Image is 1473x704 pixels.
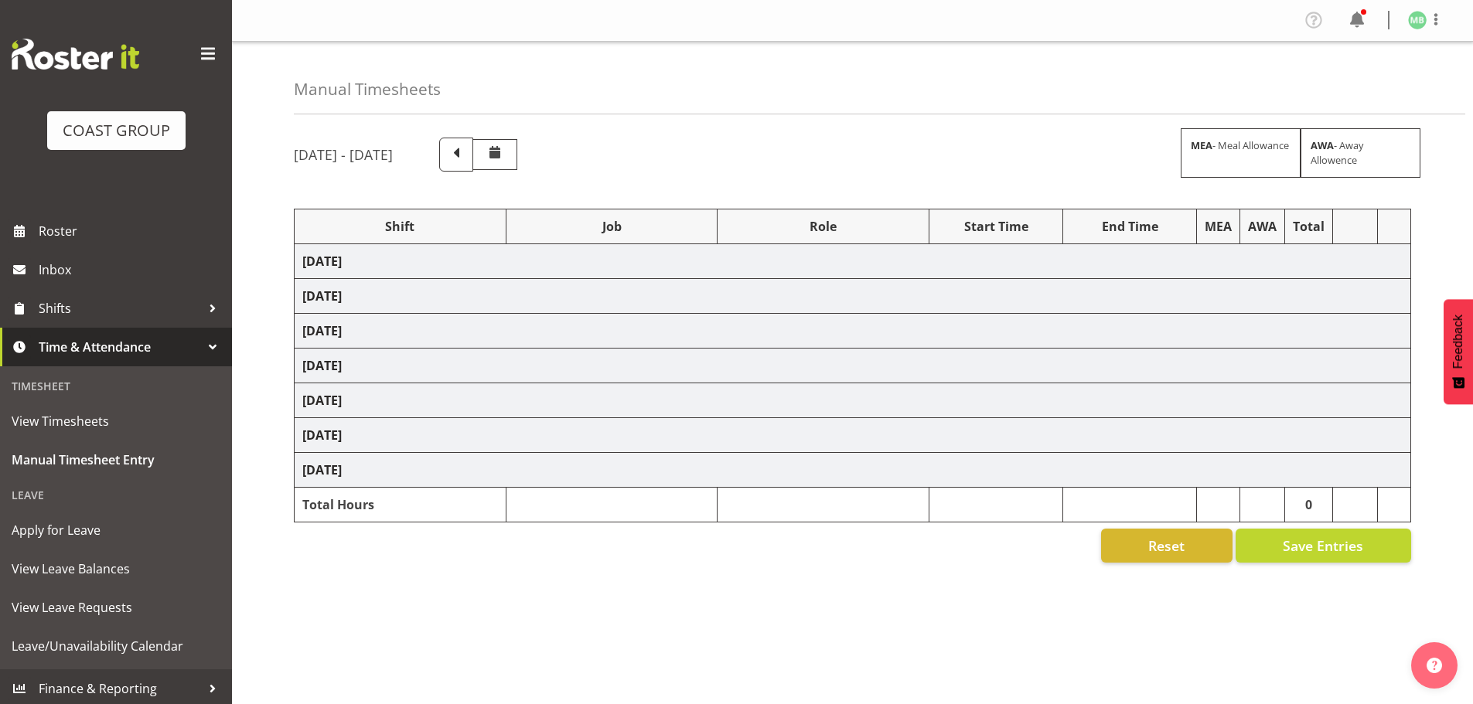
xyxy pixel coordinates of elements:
div: Job [514,217,710,236]
strong: AWA [1311,138,1334,152]
div: Total [1293,217,1325,236]
div: End Time [1071,217,1188,236]
td: [DATE] [295,453,1411,488]
div: - Meal Allowance [1181,128,1301,178]
span: Manual Timesheet Entry [12,448,220,471]
span: View Leave Balances [12,557,220,580]
a: Leave/Unavailability Calendar [4,627,228,665]
span: View Leave Requests [12,596,220,619]
td: [DATE] [295,383,1411,418]
td: [DATE] [295,244,1411,279]
a: View Leave Requests [4,588,228,627]
span: Roster [39,219,224,243]
h5: [DATE] - [DATE] [294,146,393,163]
td: [DATE] [295,279,1411,314]
div: Leave [4,479,228,511]
span: Finance & Reporting [39,677,201,700]
td: Total Hours [295,488,506,522]
strong: MEA [1191,138,1212,152]
td: [DATE] [295,349,1411,383]
span: Apply for Leave [12,519,220,542]
span: View Timesheets [12,410,220,433]
div: MEA [1205,217,1232,236]
img: mike-bullock1158.jpg [1408,11,1427,29]
div: Timesheet [4,370,228,402]
span: Save Entries [1283,536,1363,556]
td: [DATE] [295,314,1411,349]
img: Rosterit website logo [12,39,139,70]
div: AWA [1248,217,1277,236]
span: Shifts [39,297,201,320]
span: Feedback [1451,315,1465,369]
div: Start Time [937,217,1055,236]
button: Reset [1101,529,1233,563]
div: Shift [302,217,498,236]
span: Reset [1148,536,1185,556]
a: Manual Timesheet Entry [4,440,228,479]
div: COAST GROUP [63,119,170,142]
td: 0 [1285,488,1333,522]
div: Role [725,217,921,236]
h4: Manual Timesheets [294,80,441,98]
a: View Leave Balances [4,549,228,588]
button: Feedback - Show survey [1444,299,1473,404]
img: help-xxl-2.png [1427,658,1442,673]
span: Time & Attendance [39,335,201,359]
div: - Away Allowence [1301,128,1420,178]
span: Leave/Unavailability Calendar [12,634,220,658]
button: Save Entries [1236,529,1411,563]
td: [DATE] [295,418,1411,453]
a: Apply for Leave [4,511,228,549]
a: View Timesheets [4,402,228,440]
span: Inbox [39,258,224,281]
